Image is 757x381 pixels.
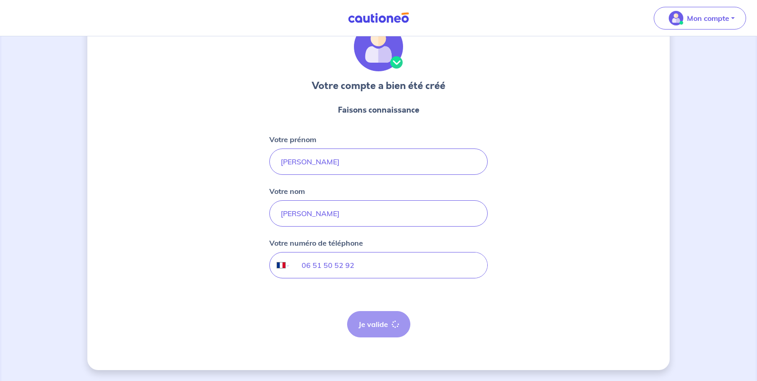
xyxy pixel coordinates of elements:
p: Votre numéro de téléphone [269,238,363,248]
input: John [269,148,488,175]
img: illu_account_valid_menu.svg [669,11,683,25]
p: Votre prénom [269,134,316,145]
input: Doe [269,200,488,227]
p: Faisons connaissance [338,104,419,116]
input: 06 34 34 34 34 [291,252,487,278]
img: illu_account_valid.svg [354,22,403,71]
h3: Votre compte a bien été créé [312,79,445,93]
p: Votre nom [269,186,305,197]
p: Mon compte [687,13,729,24]
button: illu_account_valid_menu.svgMon compte [654,7,746,30]
img: Cautioneo [344,12,413,24]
